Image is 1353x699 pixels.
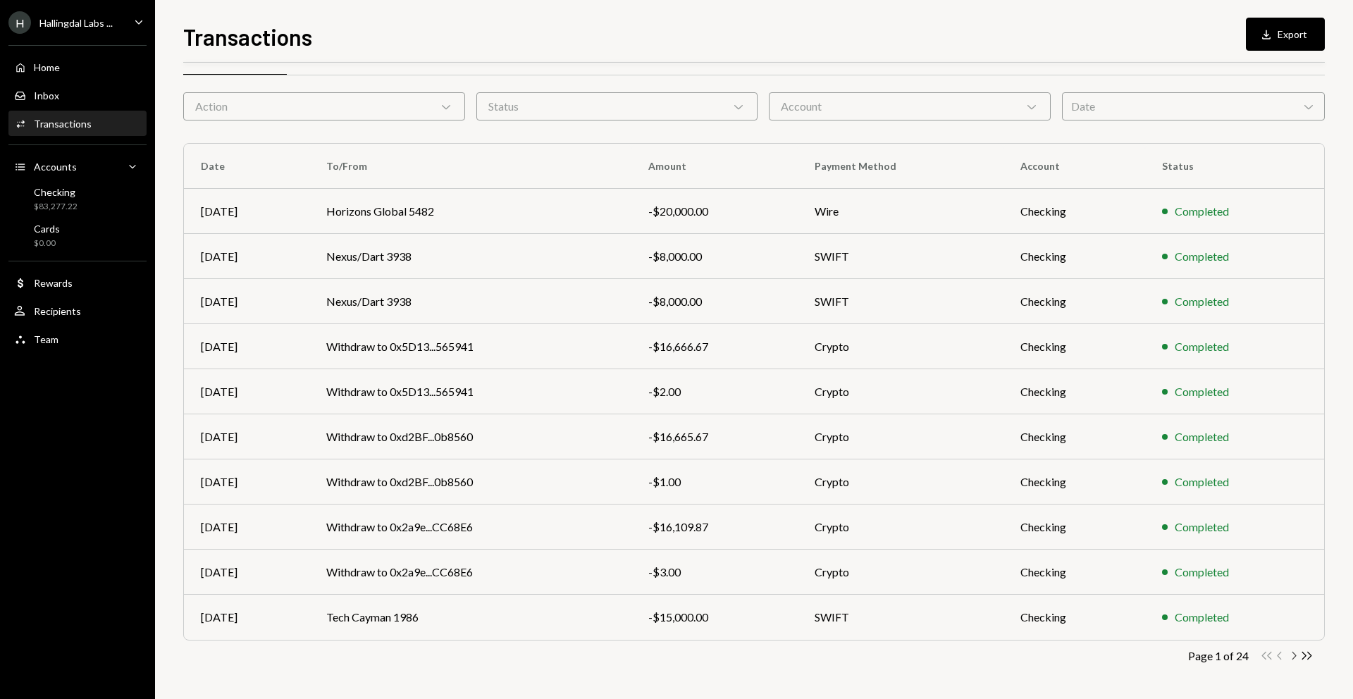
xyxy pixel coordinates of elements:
div: Completed [1175,248,1229,265]
div: Completed [1175,428,1229,445]
td: Checking [1003,505,1145,550]
h1: Transactions [183,23,312,51]
div: Page 1 of 24 [1188,649,1249,662]
div: Checking [34,186,78,198]
a: Checking$83,277.22 [8,182,147,216]
td: Tech Cayman 1986 [309,595,631,640]
td: Checking [1003,234,1145,279]
div: $83,277.22 [34,201,78,213]
div: Completed [1175,338,1229,355]
div: Status [476,92,758,120]
div: Completed [1175,293,1229,310]
div: -$8,000.00 [648,248,781,265]
td: Checking [1003,459,1145,505]
div: [DATE] [201,564,292,581]
td: SWIFT [798,595,1003,640]
td: Crypto [798,550,1003,595]
div: -$15,000.00 [648,609,781,626]
div: -$20,000.00 [648,203,781,220]
td: SWIFT [798,234,1003,279]
div: -$3.00 [648,564,781,581]
th: Account [1003,144,1145,189]
div: -$2.00 [648,383,781,400]
div: [DATE] [201,519,292,536]
a: Cards$0.00 [8,218,147,252]
a: Accounts [8,154,147,179]
div: Completed [1175,474,1229,490]
div: [DATE] [201,609,292,626]
div: Recipients [34,305,81,317]
div: Completed [1175,203,1229,220]
div: H [8,11,31,34]
td: Checking [1003,324,1145,369]
td: Checking [1003,595,1145,640]
div: Rewards [34,277,73,289]
div: [DATE] [201,474,292,490]
div: -$8,000.00 [648,293,781,310]
td: Withdraw to 0xd2BF...0b8560 [309,459,631,505]
td: Nexus/Dart 3938 [309,234,631,279]
td: Crypto [798,369,1003,414]
div: [DATE] [201,383,292,400]
div: [DATE] [201,203,292,220]
td: Crypto [798,414,1003,459]
td: SWIFT [798,279,1003,324]
td: Withdraw to 0xd2BF...0b8560 [309,414,631,459]
div: -$16,109.87 [648,519,781,536]
td: Wire [798,189,1003,234]
div: [DATE] [201,428,292,445]
div: Completed [1175,609,1229,626]
div: Completed [1175,383,1229,400]
td: Nexus/Dart 3938 [309,279,631,324]
td: Checking [1003,414,1145,459]
div: Transactions [34,118,92,130]
div: [DATE] [201,293,292,310]
th: Payment Method [798,144,1003,189]
a: Home [8,54,147,80]
td: Checking [1003,279,1145,324]
td: Crypto [798,459,1003,505]
div: Account [769,92,1051,120]
a: Inbox [8,82,147,108]
div: Team [34,333,58,345]
div: Completed [1175,564,1229,581]
div: Hallingdal Labs ... [39,17,113,29]
div: Inbox [34,89,59,101]
div: [DATE] [201,248,292,265]
td: Withdraw to 0x5D13...565941 [309,369,631,414]
td: Checking [1003,369,1145,414]
a: Recipients [8,298,147,323]
td: Horizons Global 5482 [309,189,631,234]
td: Crypto [798,505,1003,550]
th: Status [1145,144,1324,189]
th: To/From [309,144,631,189]
button: Export [1246,18,1325,51]
td: Withdraw to 0x2a9e...CC68E6 [309,550,631,595]
td: Checking [1003,189,1145,234]
a: Team [8,326,147,352]
div: -$16,666.67 [648,338,781,355]
div: Cards [34,223,60,235]
div: Action [183,92,465,120]
td: Checking [1003,550,1145,595]
td: Crypto [798,324,1003,369]
th: Amount [631,144,798,189]
div: -$16,665.67 [648,428,781,445]
th: Date [184,144,309,189]
div: Accounts [34,161,77,173]
a: Rewards [8,270,147,295]
div: Date [1062,92,1325,120]
div: -$1.00 [648,474,781,490]
td: Withdraw to 0x5D13...565941 [309,324,631,369]
div: Completed [1175,519,1229,536]
div: $0.00 [34,237,60,249]
a: Transactions [8,111,147,136]
td: Withdraw to 0x2a9e...CC68E6 [309,505,631,550]
div: Home [34,61,60,73]
div: [DATE] [201,338,292,355]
